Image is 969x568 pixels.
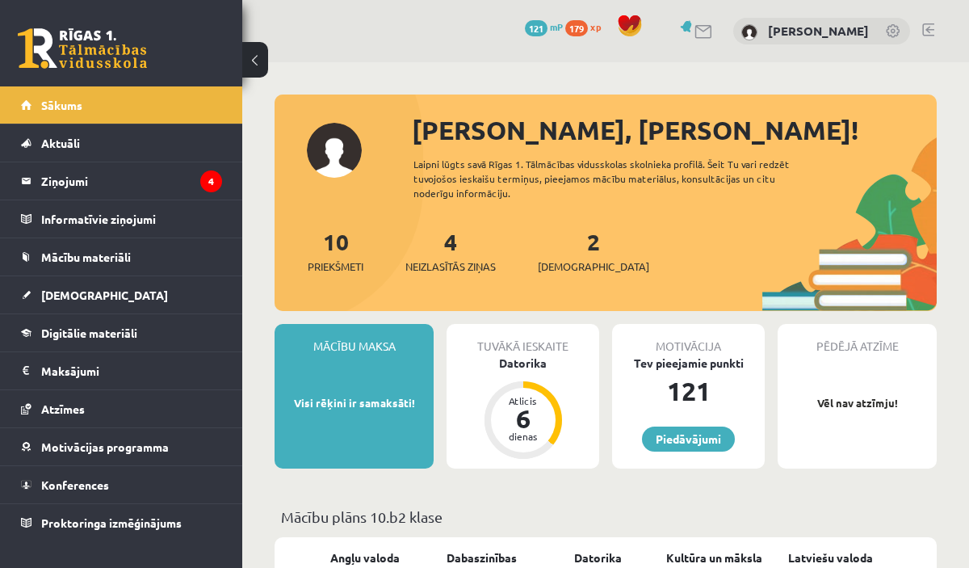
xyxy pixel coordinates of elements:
a: Atzīmes [21,390,222,427]
span: Motivācijas programma [41,440,169,454]
a: Latviešu valoda [788,549,873,566]
a: [PERSON_NAME] [768,23,869,39]
a: 4Neizlasītās ziņas [405,227,496,275]
span: Atzīmes [41,402,85,416]
div: Atlicis [499,396,547,406]
a: Sākums [21,86,222,124]
div: Tev pieejamie punkti [612,355,765,372]
a: 121 mP [525,20,563,33]
a: Aktuāli [21,124,222,162]
i: 4 [200,170,222,192]
span: Neizlasītās ziņas [405,259,496,275]
a: Digitālie materiāli [21,314,222,351]
legend: Ziņojumi [41,162,222,200]
div: dienas [499,431,547,441]
a: Rīgas 1. Tālmācības vidusskola [18,28,147,69]
a: Motivācijas programma [21,428,222,465]
div: Tuvākā ieskaite [447,324,599,355]
span: Aktuāli [41,136,80,150]
div: Datorika [447,355,599,372]
span: mP [550,20,563,33]
a: 2[DEMOGRAPHIC_DATA] [538,227,649,275]
span: xp [590,20,601,33]
a: Piedāvājumi [642,427,735,452]
span: 121 [525,20,547,36]
div: 121 [612,372,765,410]
legend: Maksājumi [41,352,222,389]
a: Datorika Atlicis 6 dienas [447,355,599,461]
a: Proktoringa izmēģinājums [21,504,222,541]
div: Laipni lūgts savā Rīgas 1. Tālmācības vidusskolas skolnieka profilā. Šeit Tu vari redzēt tuvojošo... [413,157,811,200]
span: Sākums [41,98,82,112]
div: Mācību maksa [275,324,434,355]
span: Digitālie materiāli [41,326,137,340]
a: Datorika [574,549,622,566]
a: Mācību materiāli [21,238,222,276]
span: [DEMOGRAPHIC_DATA] [538,259,649,275]
a: 10Priekšmeti [308,227,363,275]
span: Konferences [41,478,109,492]
a: 179 xp [565,20,609,33]
span: 179 [565,20,588,36]
p: Visi rēķini ir samaksāti! [283,395,426,411]
p: Mācību plāns 10.b2 klase [281,506,930,528]
div: Motivācija [612,324,765,355]
legend: Informatīvie ziņojumi [41,200,222,238]
a: Angļu valoda [330,549,400,566]
p: Vēl nav atzīmju! [786,395,929,411]
div: [PERSON_NAME], [PERSON_NAME]! [412,111,937,149]
img: Simona Silkāne [741,24,757,40]
a: Ziņojumi4 [21,162,222,200]
a: Informatīvie ziņojumi [21,200,222,238]
a: [DEMOGRAPHIC_DATA] [21,276,222,313]
span: [DEMOGRAPHIC_DATA] [41,288,168,302]
span: Mācību materiāli [41,250,131,264]
div: 6 [499,406,547,431]
a: Konferences [21,466,222,503]
a: Maksājumi [21,352,222,389]
a: Dabaszinības [447,549,517,566]
span: Proktoringa izmēģinājums [41,515,182,530]
div: Pēdējā atzīme [778,324,937,355]
span: Priekšmeti [308,259,363,275]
